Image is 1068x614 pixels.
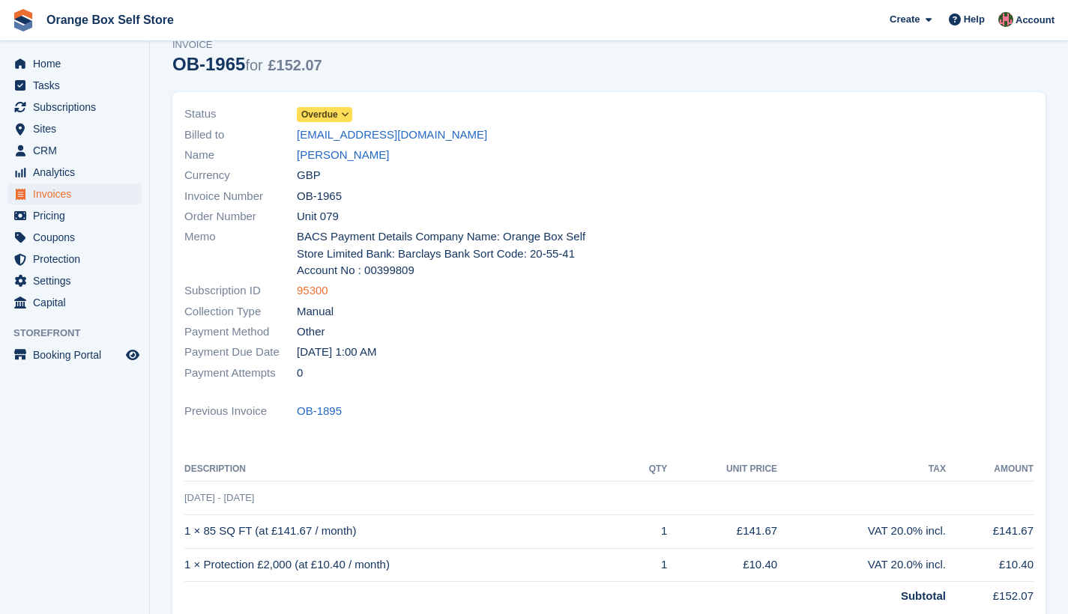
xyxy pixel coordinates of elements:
span: Other [297,323,325,341]
th: Amount [946,458,1034,481]
span: Invoices [33,183,123,204]
span: Tasks [33,75,123,96]
a: [EMAIL_ADDRESS][DOMAIN_NAME] [297,127,487,144]
span: Payment Method [184,323,297,341]
span: Currency [184,167,297,184]
a: menu [7,205,142,226]
th: Unit Price [667,458,777,481]
td: 1 × Protection £2,000 (at £10.40 / month) [184,548,627,582]
span: Analytics [33,162,123,183]
a: menu [7,97,142,118]
span: Pricing [33,205,123,226]
a: menu [7,249,142,270]
span: OB-1965 [297,188,342,205]
time: 2025-08-16 00:00:00 UTC [297,344,376,361]
span: Invoice Number [184,188,297,205]
td: £141.67 [667,514,777,548]
a: menu [7,344,142,365]
a: menu [7,140,142,161]
span: £152.07 [268,57,322,73]
a: menu [7,162,142,183]
img: stora-icon-8386f47178a22dfd0bd8f6a31ec36ba5ce8667c1dd55bd0f319d3a0aa187defe.svg [12,9,34,31]
td: 1 [627,548,667,582]
span: Invoice [172,37,322,52]
span: Home [33,53,123,74]
td: 1 × 85 SQ FT (at £141.67 / month) [184,514,627,548]
span: Help [964,12,985,27]
span: Payment Attempts [184,365,297,382]
span: Order Number [184,208,297,225]
span: Storefront [13,326,149,341]
span: Status [184,106,297,123]
span: Unit 079 [297,208,339,225]
span: Name [184,147,297,164]
span: Sites [33,118,123,139]
td: £141.67 [946,514,1034,548]
a: menu [7,183,142,204]
th: Tax [777,458,946,481]
span: Subscription ID [184,282,297,300]
span: Overdue [301,108,338,121]
span: Collection Type [184,303,297,320]
img: David Clark [998,12,1013,27]
a: Orange Box Self Store [40,7,180,32]
td: 1 [627,514,667,548]
span: Subscriptions [33,97,123,118]
div: VAT 20.0% incl. [777,523,946,540]
a: OB-1895 [297,403,342,420]
div: OB-1965 [172,54,322,74]
th: Description [184,458,627,481]
span: 0 [297,365,303,382]
a: menu [7,227,142,248]
span: [DATE] - [DATE] [184,492,254,503]
td: £10.40 [667,548,777,582]
td: £10.40 [946,548,1034,582]
td: £152.07 [946,582,1034,605]
span: Manual [297,303,334,320]
span: BACS Payment Details Company Name: Orange Box Self Store Limited Bank: Barclays Bank Sort Code: 2... [297,228,600,279]
a: menu [7,270,142,291]
span: Account [1016,13,1055,28]
span: Memo [184,228,297,279]
span: Capital [33,292,123,313]
span: Payment Due Date [184,344,297,361]
a: menu [7,118,142,139]
span: Create [890,12,920,27]
span: Settings [33,270,123,291]
div: VAT 20.0% incl. [777,556,946,574]
a: menu [7,292,142,313]
strong: Subtotal [901,589,946,602]
a: menu [7,75,142,96]
a: 95300 [297,282,328,300]
span: Protection [33,249,123,270]
span: for [245,57,262,73]
span: Booking Portal [33,344,123,365]
a: Preview store [124,346,142,364]
span: Billed to [184,127,297,144]
a: menu [7,53,142,74]
a: [PERSON_NAME] [297,147,389,164]
span: Previous Invoice [184,403,297,420]
span: Coupons [33,227,123,248]
th: QTY [627,458,667,481]
a: Overdue [297,106,352,123]
span: CRM [33,140,123,161]
span: GBP [297,167,321,184]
